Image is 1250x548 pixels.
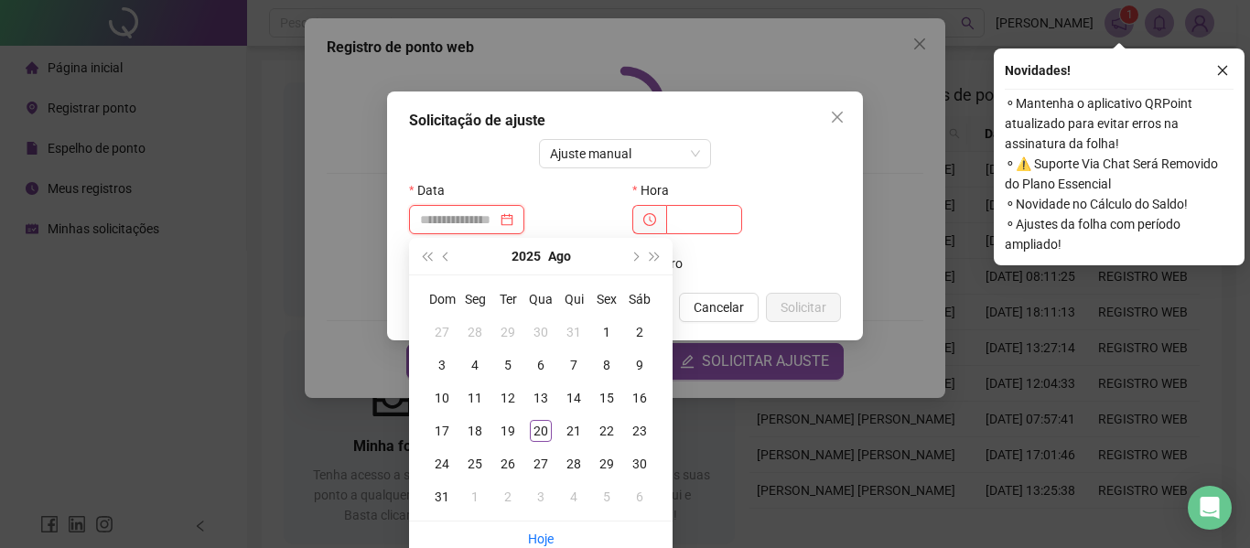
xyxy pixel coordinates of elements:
div: 18 [464,420,486,442]
button: next-year [624,238,644,274]
td: 2025-07-29 [491,316,524,349]
td: 2025-08-11 [458,381,491,414]
button: month panel [548,238,571,274]
th: Sex [590,283,623,316]
span: Novidades ! [1005,60,1071,81]
div: 1 [464,486,486,508]
span: ⚬ ⚠️ Suporte Via Chat Será Removido do Plano Essencial [1005,154,1234,194]
td: 2025-08-02 [623,316,656,349]
td: 2025-08-03 [426,349,458,381]
td: 2025-08-19 [491,414,524,447]
td: 2025-08-07 [557,349,590,381]
td: 2025-09-02 [491,480,524,513]
span: ⚬ Novidade no Cálculo do Saldo! [1005,194,1234,214]
div: 4 [464,354,486,376]
div: 2 [629,321,651,343]
div: 17 [431,420,453,442]
div: 29 [596,453,618,475]
td: 2025-08-27 [524,447,557,480]
td: 2025-09-06 [623,480,656,513]
div: 8 [596,354,618,376]
span: close [830,110,845,124]
th: Dom [426,283,458,316]
div: 30 [629,453,651,475]
td: 2025-08-13 [524,381,557,414]
td: 2025-07-31 [557,316,590,349]
div: 15 [596,387,618,409]
td: 2025-08-25 [458,447,491,480]
span: Ajuste manual [550,140,701,167]
th: Ter [491,283,524,316]
td: 2025-09-01 [458,480,491,513]
button: year panel [512,238,541,274]
div: 21 [563,420,585,442]
div: 28 [464,321,486,343]
td: 2025-09-05 [590,480,623,513]
div: 5 [497,354,519,376]
div: 26 [497,453,519,475]
button: Cancelar [679,293,759,322]
td: 2025-07-30 [524,316,557,349]
div: 14 [563,387,585,409]
button: super-prev-year [416,238,436,274]
div: 19 [497,420,519,442]
div: 27 [530,453,552,475]
td: 2025-09-04 [557,480,590,513]
th: Sáb [623,283,656,316]
td: 2025-08-28 [557,447,590,480]
td: 2025-08-31 [426,480,458,513]
label: Hora [632,176,681,205]
button: Solicitar [766,293,841,322]
span: Cancelar [694,297,744,317]
td: 2025-08-10 [426,381,458,414]
td: 2025-07-27 [426,316,458,349]
div: 31 [431,486,453,508]
td: 2025-08-30 [623,447,656,480]
div: 31 [563,321,585,343]
div: 30 [530,321,552,343]
div: Solicitação de ajuste [409,110,841,132]
th: Qui [557,283,590,316]
button: super-next-year [645,238,665,274]
span: ⚬ Ajustes da folha com período ampliado! [1005,214,1234,254]
td: 2025-08-08 [590,349,623,381]
div: 13 [530,387,552,409]
td: 2025-08-26 [491,447,524,480]
div: 4 [563,486,585,508]
a: Hoje [528,532,554,546]
div: 1 [596,321,618,343]
div: 7 [563,354,585,376]
td: 2025-08-22 [590,414,623,447]
div: 3 [431,354,453,376]
td: 2025-08-17 [426,414,458,447]
span: close [1216,64,1229,77]
div: 29 [497,321,519,343]
div: 28 [563,453,585,475]
td: 2025-08-23 [623,414,656,447]
span: clock-circle [643,213,656,226]
div: 11 [464,387,486,409]
div: 12 [497,387,519,409]
td: 2025-08-14 [557,381,590,414]
div: 25 [464,453,486,475]
button: Close [823,102,852,132]
div: 9 [629,354,651,376]
div: 10 [431,387,453,409]
td: 2025-08-15 [590,381,623,414]
div: 24 [431,453,453,475]
div: 2 [497,486,519,508]
td: 2025-08-18 [458,414,491,447]
td: 2025-08-21 [557,414,590,447]
div: 3 [530,486,552,508]
th: Seg [458,283,491,316]
td: 2025-08-20 [524,414,557,447]
div: 20 [530,420,552,442]
label: Data [409,176,457,205]
div: Open Intercom Messenger [1188,486,1232,530]
div: 6 [629,486,651,508]
td: 2025-08-05 [491,349,524,381]
td: 2025-08-01 [590,316,623,349]
td: 2025-08-29 [590,447,623,480]
td: 2025-09-03 [524,480,557,513]
span: ⚬ Mantenha o aplicativo QRPoint atualizado para evitar erros na assinatura da folha! [1005,93,1234,154]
